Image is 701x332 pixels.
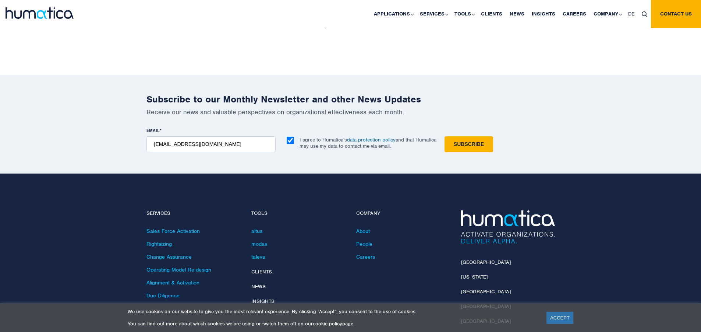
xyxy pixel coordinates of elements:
[642,11,647,17] img: search_icon
[347,137,396,143] a: data protection policy
[146,266,211,273] a: Operating Model Re-design
[445,136,493,152] input: Subscribe
[251,269,272,275] a: Clients
[461,259,511,265] a: [GEOGRAPHIC_DATA]
[146,292,180,299] a: Due Diligence
[146,108,555,116] p: Receive our news and valuable perspectives on organizational effectiveness each month.
[251,228,262,234] a: altus
[356,210,450,217] h4: Company
[461,210,555,244] img: Humatica
[146,241,172,247] a: Rightsizing
[128,321,537,327] p: You can find out more about which cookies we are using or switch them off on our page.
[146,136,276,152] input: name@company.com
[313,321,342,327] a: cookie policy
[146,127,160,133] span: EMAIL
[146,279,199,286] a: Alignment & Activation
[251,210,345,217] h4: Tools
[251,254,265,260] a: taleva
[251,241,267,247] a: modas
[128,308,537,315] p: We use cookies on our website to give you the most relevant experience. By clicking “Accept”, you...
[461,274,488,280] a: [US_STATE]
[146,228,200,234] a: Sales Force Activation
[287,137,294,144] input: I agree to Humatica’sdata protection policyand that Humatica may use my data to contact me via em...
[146,94,555,105] h2: Subscribe to our Monthly Newsletter and other News Updates
[146,254,192,260] a: Change Assurance
[356,228,370,234] a: About
[146,210,240,217] h4: Services
[6,7,74,19] img: logo
[300,137,436,149] p: I agree to Humatica’s and that Humatica may use my data to contact me via email.
[628,11,634,17] span: DE
[251,283,266,290] a: News
[356,254,375,260] a: Careers
[546,312,573,324] a: ACCEPT
[461,289,511,295] a: [GEOGRAPHIC_DATA]
[356,241,372,247] a: People
[251,298,275,304] a: Insights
